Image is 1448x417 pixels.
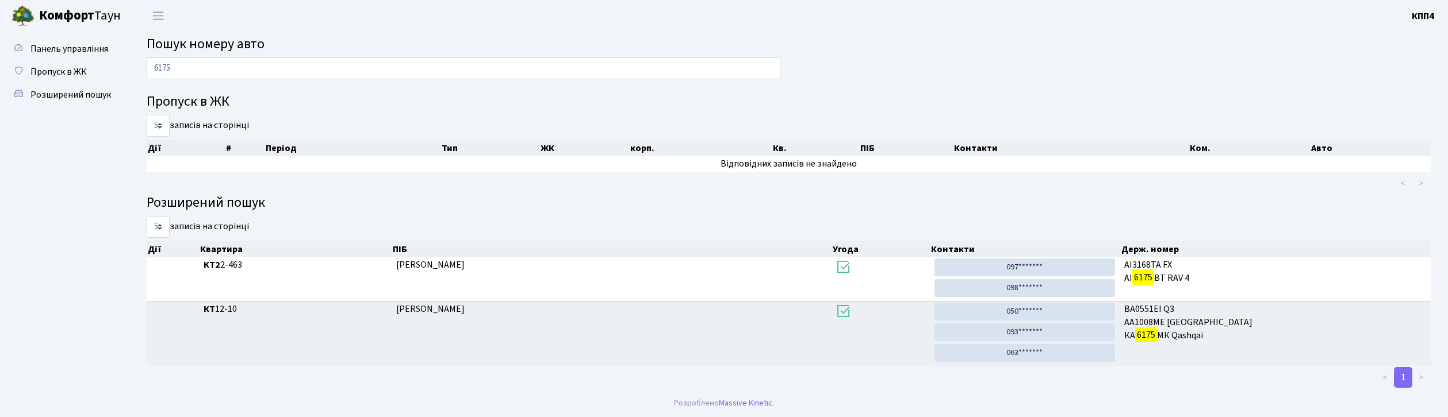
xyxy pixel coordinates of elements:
span: Панель управління [30,43,108,55]
b: КПП4 [1412,10,1434,22]
a: Розширений пошук [6,83,121,106]
label: записів на сторінці [147,115,249,137]
span: AI3168TA FX АІ ВТ RAV 4 [1124,258,1426,285]
span: 12-10 [204,303,387,316]
span: Таун [39,6,121,26]
a: КПП4 [1412,9,1434,23]
mark: 6175 [1135,327,1157,343]
span: 2-463 [204,258,387,272]
th: ПІБ [392,241,831,257]
span: Пошук номеру авто [147,34,265,54]
td: Відповідних записів не знайдено [147,156,1431,172]
th: Період [265,140,440,156]
label: записів на сторінці [147,216,249,238]
img: logo.png [12,5,35,28]
th: Контакти [953,140,1189,156]
a: Massive Kinetic [719,397,772,409]
span: Розширений пошук [30,88,111,101]
b: Комфорт [39,6,94,25]
a: 1 [1394,367,1412,388]
a: Пропуск в ЖК [6,60,121,83]
span: [PERSON_NAME] [396,303,465,315]
th: корп. [629,140,772,156]
h4: Пропуск в ЖК [147,94,1431,110]
select: записів на сторінці [147,115,170,137]
th: Ком. [1189,140,1311,156]
span: ВА0551ЕI Q3 AA1008ME [GEOGRAPHIC_DATA] КА МК Qashqai [1124,303,1426,342]
th: Авто [1310,140,1431,156]
th: Угода [832,241,930,257]
th: Дії [147,140,225,156]
div: Розроблено . [674,397,774,410]
mark: 6175 [1132,269,1154,285]
a: Панель управління [6,37,121,60]
th: # [225,140,265,156]
span: Пропуск в ЖК [30,65,87,78]
th: ПІБ [859,140,952,156]
span: [PERSON_NAME] [396,258,465,271]
th: Тип [440,140,539,156]
th: Дії [147,241,199,257]
th: Держ. номер [1120,241,1431,257]
b: КТ [204,303,215,315]
th: Квартира [199,241,392,257]
th: Контакти [930,241,1120,257]
th: Кв. [772,140,859,156]
h4: Розширений пошук [147,195,1431,211]
b: КТ2 [204,258,220,271]
button: Переключити навігацію [144,6,173,25]
select: записів на сторінці [147,216,170,238]
input: Пошук [147,57,780,79]
th: ЖК [539,140,629,156]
